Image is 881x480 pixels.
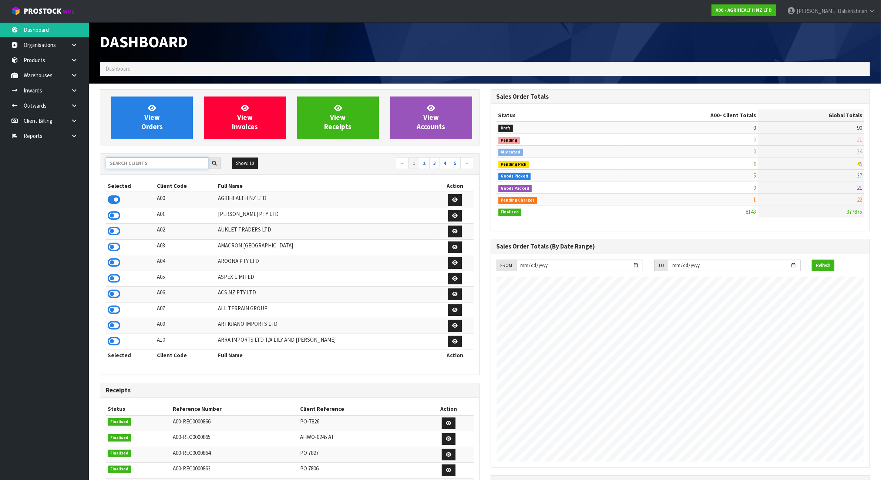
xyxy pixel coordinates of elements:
a: ViewAccounts [390,97,472,139]
span: 22 [857,196,862,203]
td: A10 [155,334,216,349]
span: Finalised [108,450,131,457]
span: 0 [753,148,756,155]
span: Pending Pick [498,161,529,168]
a: → [460,158,473,169]
a: ViewInvoices [204,97,286,139]
th: Full Name [216,180,437,192]
td: A07 [155,302,216,318]
span: 11 [857,136,862,143]
span: [PERSON_NAME] [797,7,837,14]
span: A00-REC0000866 [173,418,211,425]
th: Action [424,403,473,415]
a: ViewOrders [111,97,193,139]
span: A00-REC0000864 [173,449,211,456]
span: PO-7826 [300,418,319,425]
span: Pending Charges [498,197,538,204]
td: AROONA PTY LTD [216,255,437,271]
span: 5 [753,172,756,179]
span: A00-REC0000865 [173,433,211,440]
span: Finalised [108,418,131,426]
th: Global Totals [758,109,864,121]
span: Balakrishnan [838,7,867,14]
a: 1 [408,158,419,169]
span: 21 [857,184,862,191]
span: 0 [753,160,756,167]
th: Selected [106,180,155,192]
span: Finalised [498,209,522,216]
th: Full Name [216,349,437,361]
a: 4 [440,158,450,169]
span: View Accounts [417,104,445,131]
small: WMS [63,8,74,15]
span: View Invoices [232,104,258,131]
button: Refresh [812,260,834,271]
span: Draft [498,125,513,132]
input: Search clients [106,158,208,169]
span: AHWO-0245 AT [300,433,334,440]
span: Dashboard [105,65,131,72]
span: ProStock [24,6,61,16]
nav: Page navigation [295,158,474,170]
a: ← [396,158,409,169]
span: Goods Packed [498,185,532,192]
td: A00 [155,192,216,208]
span: View Receipts [324,104,352,131]
span: 377875 [847,208,862,215]
strong: A00 - AGRIHEALTH NZ LTD [716,7,772,13]
th: Status [497,109,618,121]
td: A04 [155,255,216,271]
td: ARRA IMPORTS LTD T/A LILY AND [PERSON_NAME] [216,334,437,349]
button: Show: 10 [232,158,258,169]
th: Selected [106,349,155,361]
span: View Orders [141,104,163,131]
div: TO [654,260,668,271]
h3: Receipts [106,387,474,394]
th: Client Reference [298,403,424,415]
td: A09 [155,318,216,334]
span: 37 [857,172,862,179]
h3: Sales Order Totals (By Date Range) [497,243,864,250]
td: AGRIHEALTH NZ LTD [216,192,437,208]
a: 2 [419,158,430,169]
span: A00 [710,112,720,119]
span: 0 [753,136,756,143]
span: 0 [753,124,756,131]
a: ViewReceipts [297,97,379,139]
span: Pending [498,137,520,144]
th: Client Code [155,180,216,192]
th: - Client Totals [618,109,758,121]
td: ARTIGIANO IMPORTS LTD [216,318,437,334]
td: A06 [155,287,216,302]
th: Action [437,349,474,361]
th: Status [106,403,171,415]
span: A00-REC0000863 [173,465,211,472]
td: A02 [155,224,216,240]
span: Allocated [498,149,523,156]
h3: Sales Order Totals [497,93,864,100]
span: 8143 [746,208,756,215]
th: Client Code [155,349,216,361]
a: 5 [450,158,461,169]
span: 90 [857,124,862,131]
span: Dashboard [100,32,188,52]
td: AUKLET TRADERS LTD [216,224,437,240]
td: [PERSON_NAME] PTY LTD [216,208,437,224]
td: ASPEX LIMITED [216,271,437,287]
span: Goods Picked [498,173,531,180]
span: PO 7827 [300,449,319,456]
a: 3 [429,158,440,169]
a: A00 - AGRIHEALTH NZ LTD [712,4,776,16]
span: 1 [753,196,756,203]
div: FROM [497,260,516,271]
img: cube-alt.png [11,6,20,16]
span: 0 [753,184,756,191]
span: Finalised [108,434,131,442]
span: Finalised [108,466,131,473]
span: 34 [857,148,862,155]
td: AMACRON [GEOGRAPHIC_DATA] [216,239,437,255]
span: 45 [857,160,862,167]
td: A03 [155,239,216,255]
td: ACS NZ PTY LTD [216,287,437,302]
th: Action [437,180,474,192]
